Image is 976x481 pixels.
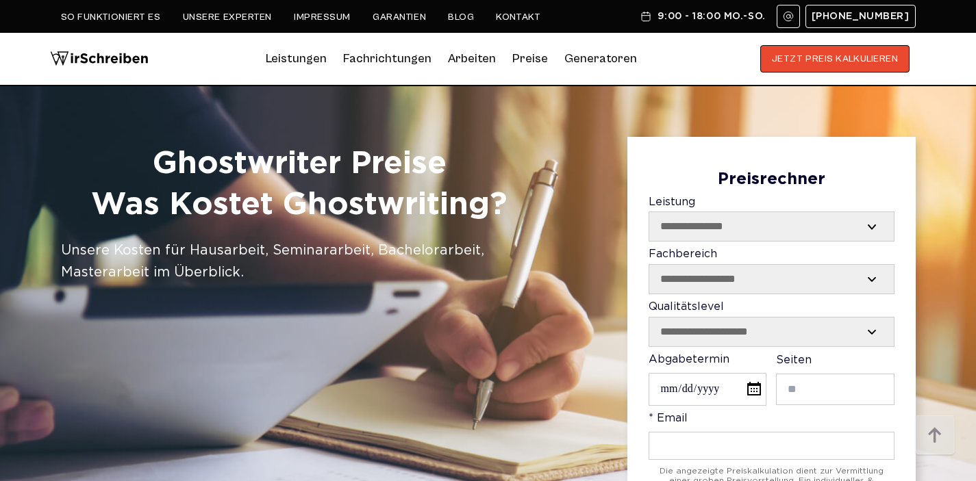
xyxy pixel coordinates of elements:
[649,354,766,406] label: Abgabetermin
[61,12,161,23] a: So funktioniert es
[649,301,894,347] label: Qualitätslevel
[266,48,327,70] a: Leistungen
[183,12,272,23] a: Unsere Experten
[564,48,637,70] a: Generatoren
[649,265,894,294] select: Fachbereich
[61,144,538,226] h1: Ghostwriter Preise Was Kostet Ghostwriting?
[448,48,496,70] a: Arbeiten
[343,48,431,70] a: Fachrichtungen
[649,413,894,460] label: * Email
[496,12,540,23] a: Kontakt
[760,45,910,73] button: JETZT PREIS KALKULIEREN
[512,51,548,66] a: Preise
[649,432,894,460] input: * Email
[448,12,474,23] a: Blog
[294,12,351,23] a: Impressum
[783,11,794,22] img: Email
[649,170,894,190] div: Preisrechner
[61,239,538,283] div: Unsere Kosten für Hausarbeit, Seminararbeit, Bachelorarbeit, Masterarbeit im Überblick.
[649,373,766,405] input: Abgabetermin
[649,196,894,242] label: Leistung
[649,212,894,241] select: Leistung
[373,12,426,23] a: Garantien
[649,248,894,294] label: Fachbereich
[776,355,812,365] span: Seiten
[805,5,916,28] a: [PHONE_NUMBER]
[914,415,955,456] img: button top
[649,317,894,346] select: Qualitätslevel
[50,45,149,73] img: logo wirschreiben
[812,11,910,22] span: [PHONE_NUMBER]
[658,11,765,22] span: 9:00 - 18:00 Mo.-So.
[640,11,652,22] img: Schedule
